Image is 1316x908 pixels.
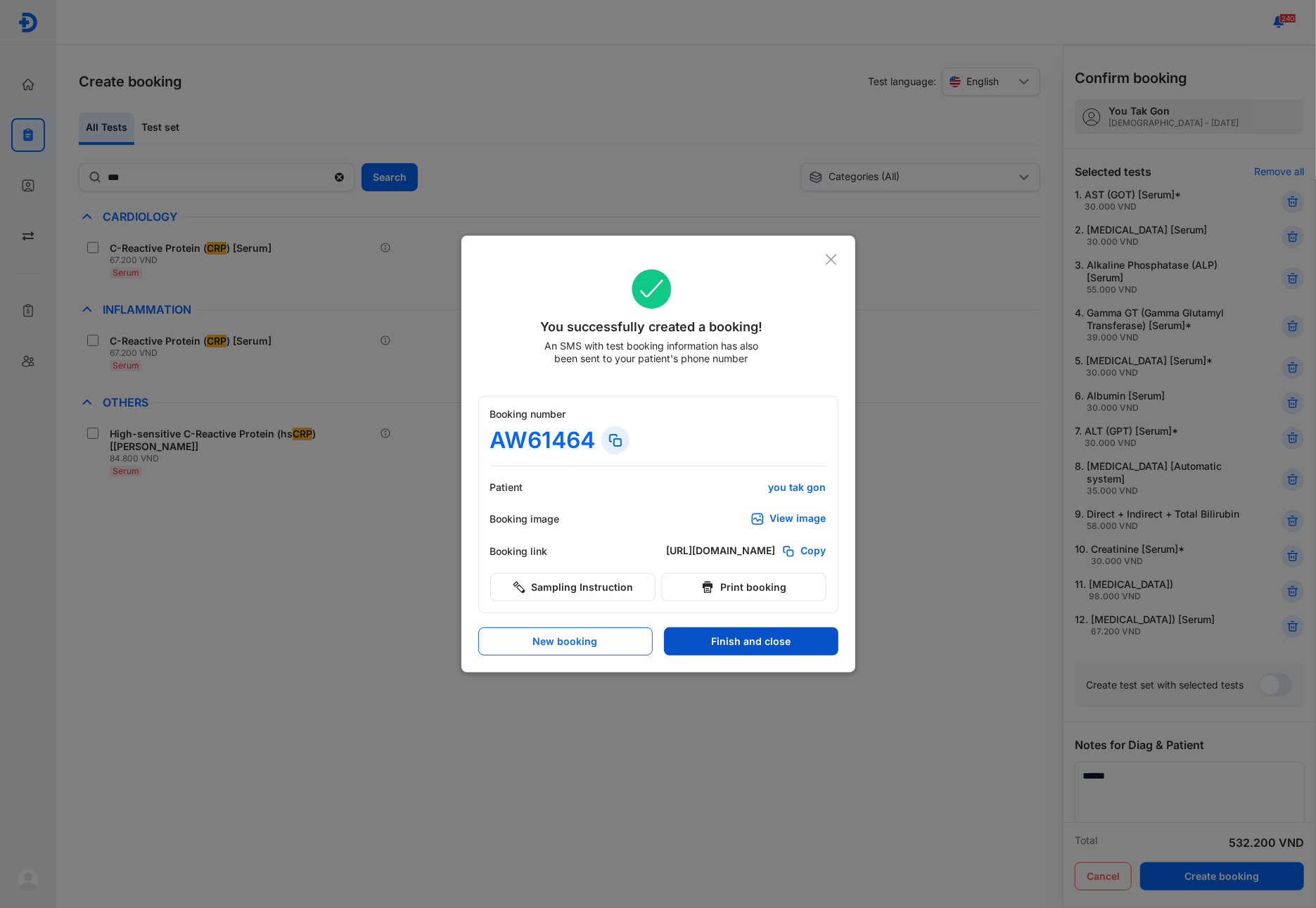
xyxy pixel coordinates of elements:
[541,340,762,365] div: An SMS with test booking information has also been sent to your patient's phone number
[661,573,826,601] button: Print booking
[664,627,838,656] button: Finish and close
[490,408,826,421] div: Booking number
[478,627,653,656] button: New booking
[770,512,826,526] div: View image
[490,426,596,454] div: AW61464
[490,573,656,601] button: Sampling Instruction
[658,481,826,494] div: you tak gon
[490,481,575,494] div: Patient
[490,513,575,525] div: Booking image
[478,317,825,337] div: You successfully created a booking!
[490,545,575,558] div: Booking link
[667,544,776,558] div: [URL][DOMAIN_NAME]
[801,544,826,558] span: Copy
